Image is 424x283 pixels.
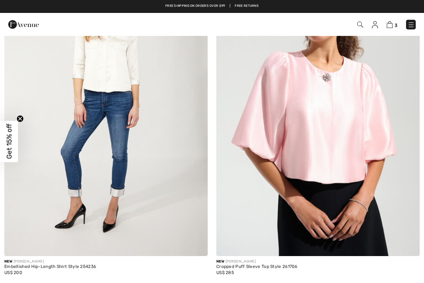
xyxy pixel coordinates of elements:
[8,17,39,32] img: 1ère Avenue
[4,270,22,275] span: US$ 200
[5,124,13,159] span: Get 15% off
[216,270,234,275] span: US$ 285
[4,259,12,264] span: New
[387,21,393,28] img: Shopping Bag
[8,20,39,27] a: 1ère Avenue
[372,21,378,28] img: My Info
[4,264,208,269] div: Embellished Hip-Length Shirt Style 254236
[216,259,420,264] div: [PERSON_NAME]
[216,264,420,269] div: Cropped Puff Sleeve Top Style 261706
[387,20,397,29] a: 3
[357,22,363,28] img: Search
[395,23,397,28] span: 3
[216,259,224,264] span: New
[235,4,259,9] a: Free Returns
[4,259,208,264] div: [PERSON_NAME]
[407,21,415,28] img: Menu
[165,4,225,9] a: Free shipping on orders over $99
[17,115,24,122] button: Close teaser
